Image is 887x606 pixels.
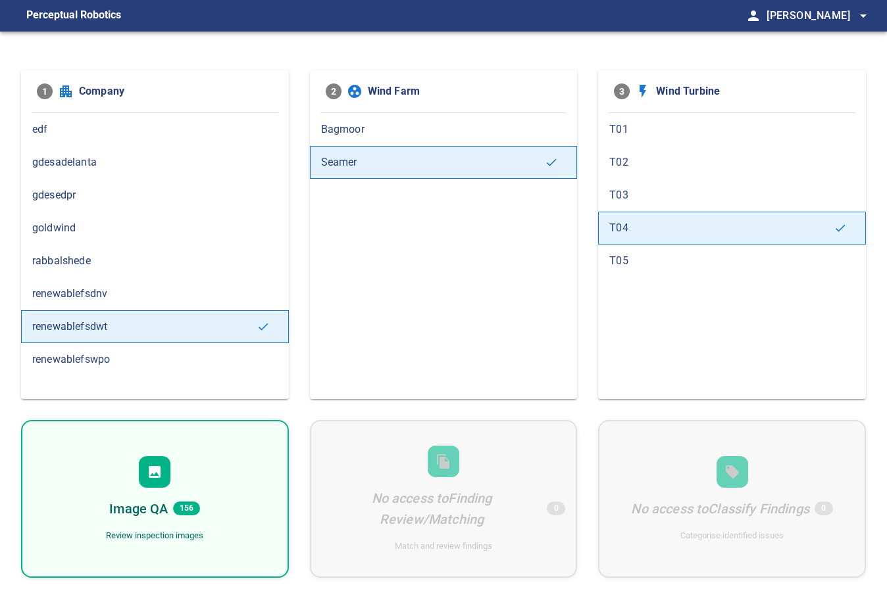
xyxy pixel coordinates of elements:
span: 1 [37,83,53,99]
span: 2 [326,83,342,99]
div: T01 [598,113,866,146]
span: gdesadelanta [32,154,278,170]
span: T02 [609,154,855,170]
div: Review inspection images [106,530,203,542]
span: T03 [609,187,855,203]
div: renewablefsdnv [21,277,289,310]
span: renewablefsdnv [32,286,278,302]
div: T03 [598,179,866,212]
span: Wind Turbine [656,83,850,99]
span: arrow_drop_down [855,8,871,24]
span: edf [32,122,278,137]
div: gdesadelanta [21,146,289,179]
div: edf [21,113,289,146]
div: T04 [598,212,866,245]
figcaption: Perceptual Robotics [26,5,121,26]
span: Bagmoor [321,122,567,137]
span: rabbalshede [32,253,278,269]
span: renewablefswpo [32,352,278,367]
span: [PERSON_NAME] [767,7,871,25]
div: renewablefswpo [21,343,289,376]
div: Seamer [310,146,578,179]
div: goldwind [21,212,289,245]
button: [PERSON_NAME] [761,3,871,29]
div: T02 [598,146,866,179]
span: gdesedpr [32,187,278,203]
span: T04 [609,220,834,236]
h6: Image QA [109,498,168,519]
div: T05 [598,245,866,277]
div: rabbalshede [21,245,289,277]
span: Company [79,83,273,99]
div: renewablefsdwt [21,310,289,343]
span: renewablefsdwt [32,319,257,335]
div: Bagmoor [310,113,578,146]
div: gdesedpr [21,179,289,212]
span: goldwind [32,220,278,236]
span: 3 [614,83,630,99]
span: T05 [609,253,855,269]
span: Seamer [321,154,545,170]
span: person [746,8,761,24]
div: Image QA156Review inspection images [21,420,289,578]
span: 156 [173,501,200,515]
span: T01 [609,122,855,137]
span: Wind Farm [368,83,562,99]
